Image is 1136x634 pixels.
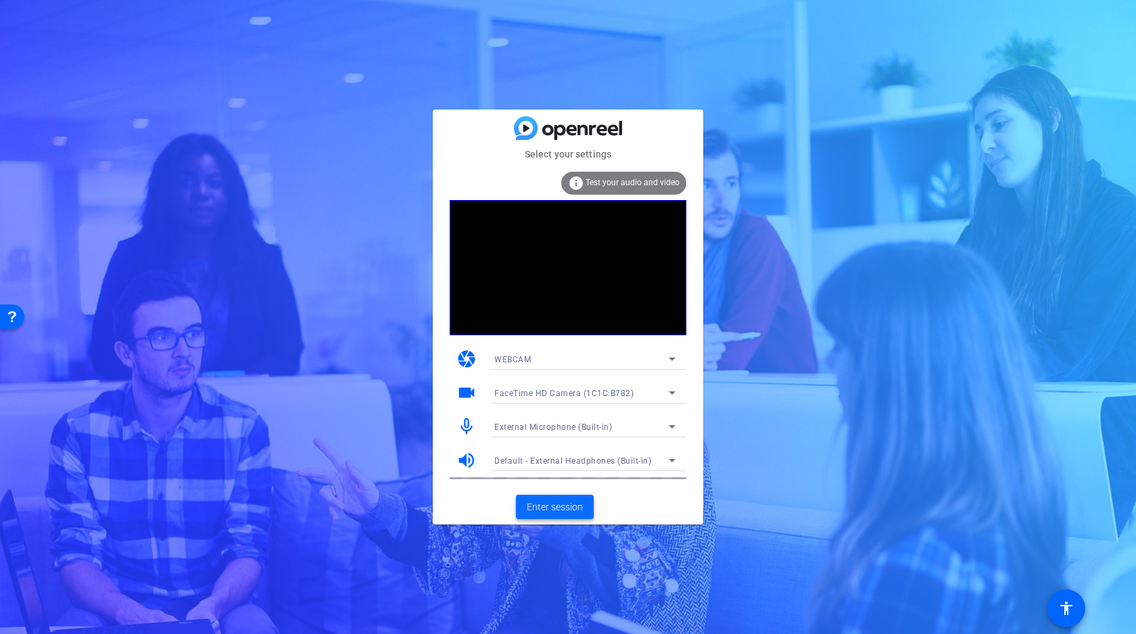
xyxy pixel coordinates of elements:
[494,389,634,398] span: FaceTime HD Camera (1C1C:B782)
[494,422,612,432] span: External Microphone (Built-in)
[456,349,477,369] mat-icon: camera
[456,383,477,403] mat-icon: videocam
[586,178,680,187] span: Test your audio and video
[527,500,583,514] span: Enter session
[456,450,477,470] mat-icon: volume_up
[516,495,594,519] button: Enter session
[433,147,703,162] mat-card-subtitle: Select your settings
[494,456,651,466] span: Default - External Headphones (Built-in)
[1058,600,1074,616] mat-icon: accessibility
[494,355,531,364] span: WEBCAM
[514,116,622,140] img: blue-gradient.svg
[568,175,584,191] mat-icon: info
[456,416,477,437] mat-icon: mic_none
